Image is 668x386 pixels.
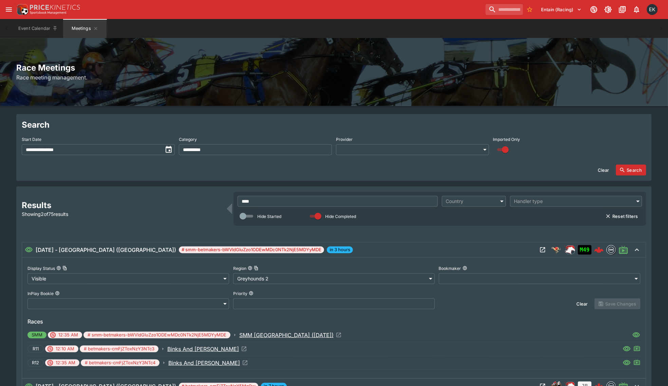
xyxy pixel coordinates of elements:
div: Emily Kim [647,4,658,15]
button: Copy To Clipboard [62,266,67,271]
img: greyhound_racing.png [551,244,562,255]
button: Copy To Clipboard [254,266,259,271]
h6: [DATE] - [GEOGRAPHIC_DATA] ([GEOGRAPHIC_DATA]) [36,246,176,254]
svg: Visible [623,345,631,353]
img: racing.png [564,244,575,255]
p: Showing 2 of 75 results [22,210,223,218]
svg: Visible [623,359,631,367]
img: PriceKinetics [30,5,80,10]
p: Category [179,136,197,142]
h6: Races [27,317,641,326]
button: Priority [249,291,254,296]
span: in 3 hours [327,246,353,253]
button: Select Tenant [537,4,586,15]
div: Greyhounds 2 [233,273,435,284]
button: Emily Kim [645,2,660,17]
button: Search [616,165,646,176]
div: greyhound_racing [551,244,562,255]
span: # betmakers-cmFjZToxNzY3NTc4 [81,360,160,366]
a: Open Event [167,345,247,353]
p: Hide Started [257,214,281,219]
svg: Visible [25,246,33,254]
button: Meetings [63,19,107,38]
button: Event Calendar [14,19,62,38]
input: search [486,4,523,15]
div: Imported to Jetbet as OPEN [578,245,592,255]
img: betmakers.png [607,245,616,254]
span: 12:10 AM [52,346,78,352]
div: ParallelRacing Handler [564,244,575,255]
span: 12:35 AM [54,332,82,338]
button: RegionCopy To Clipboard [248,266,253,271]
svg: Visible [632,331,641,339]
span: # smm-betmakers-bWVldGluZzo1ODEwMDc0NTk2NjE5MDYyMDE [83,332,230,338]
button: Toggle light/dark mode [602,3,614,16]
div: Country [446,198,495,205]
span: # betmakers-cmFjZToxNzY3NTc3 [80,346,159,352]
p: Region [233,265,246,271]
p: Bookmaker [439,265,461,271]
svg: Live [634,345,641,352]
button: No Bookmarks [524,4,535,15]
p: Priority [233,291,247,296]
button: open drawer [3,3,15,16]
p: Hide Completed [326,214,356,219]
span: SMM [27,332,47,338]
h2: Search [22,120,646,130]
button: toggle date time picker [163,144,175,156]
svg: Live [634,359,641,366]
button: Open Meeting [537,244,548,255]
h2: Results [22,200,223,210]
p: Provider [336,136,353,142]
span: 12:35 AM [52,360,79,366]
img: PriceKinetics Logo [15,3,29,16]
p: Binks And [PERSON_NAME] [167,345,239,353]
p: SMM [GEOGRAPHIC_DATA] ([DATE]) [239,331,334,339]
button: Reset filters [602,211,642,222]
p: Binks And [PERSON_NAME] [168,359,240,367]
div: Handler type [514,198,631,205]
p: Start Date [22,136,41,142]
div: betmakers [607,245,616,255]
p: Imported Only [493,136,520,142]
a: Open Event [239,331,342,339]
button: InPlay Bookie [55,291,60,296]
button: Bookmaker [463,266,467,271]
button: Clear [572,298,592,309]
button: Notifications [631,3,643,16]
p: Display Status [27,265,55,271]
img: logo-cerberus--red.svg [594,245,604,255]
button: Connected to PK [588,3,600,16]
img: Sportsbook Management [30,11,67,14]
button: Documentation [616,3,629,16]
button: Display StatusCopy To Clipboard [56,266,61,271]
h2: Race Meetings [16,62,652,73]
span: # smm-betmakers-bWVldGluZzo1ODEwMDc0NTk2NjE5MDYyMDE [179,246,324,253]
button: Clear [594,165,613,176]
div: Visible [27,273,229,284]
a: Open Event [168,359,248,367]
h6: Race meeting management. [16,73,652,81]
span: R12 [29,360,43,366]
p: InPlay Bookie [27,291,54,296]
span: R11 [29,346,42,352]
svg: Live [619,245,628,255]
